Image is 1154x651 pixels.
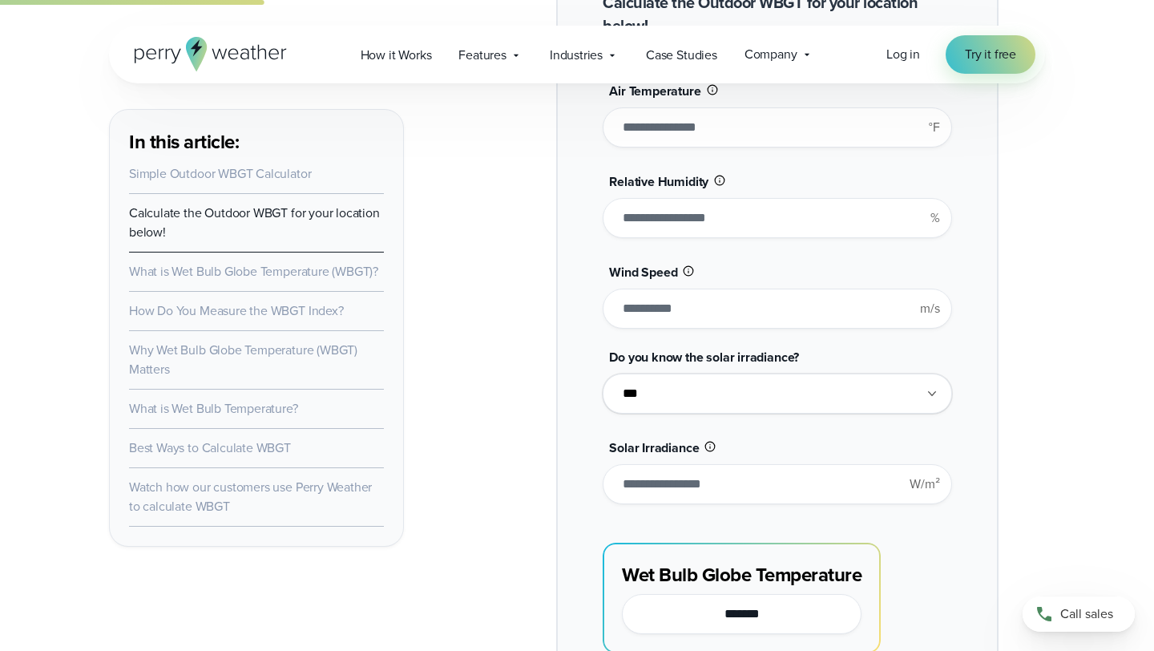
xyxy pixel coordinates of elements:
[609,439,699,457] span: Solar Irradiance
[946,35,1035,74] a: Try it free
[347,38,446,71] a: How it Works
[129,399,298,418] a: What is Wet Bulb Temperature?
[1060,604,1113,624] span: Call sales
[129,204,380,241] a: Calculate the Outdoor WBGT for your location below!
[361,46,432,65] span: How it Works
[744,45,797,64] span: Company
[129,439,291,457] a: Best Ways to Calculate WBGT
[609,263,677,281] span: Wind Speed
[1023,596,1135,632] a: Call sales
[965,45,1016,64] span: Try it free
[886,45,920,64] a: Log in
[609,82,700,100] span: Air Temperature
[609,172,708,191] span: Relative Humidity
[129,262,378,281] a: What is Wet Bulb Globe Temperature (WBGT)?
[646,46,717,65] span: Case Studies
[129,478,372,516] a: Watch how our customers use Perry Weather to calculate WBGT
[609,348,799,366] span: Do you know the solar irradiance?
[129,164,311,183] a: Simple Outdoor WBGT Calculator
[550,46,603,65] span: Industries
[129,301,344,320] a: How Do You Measure the WBGT Index?
[129,341,357,378] a: Why Wet Bulb Globe Temperature (WBGT) Matters
[458,46,506,65] span: Features
[886,45,920,63] span: Log in
[632,38,731,71] a: Case Studies
[129,129,384,155] h3: In this article:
